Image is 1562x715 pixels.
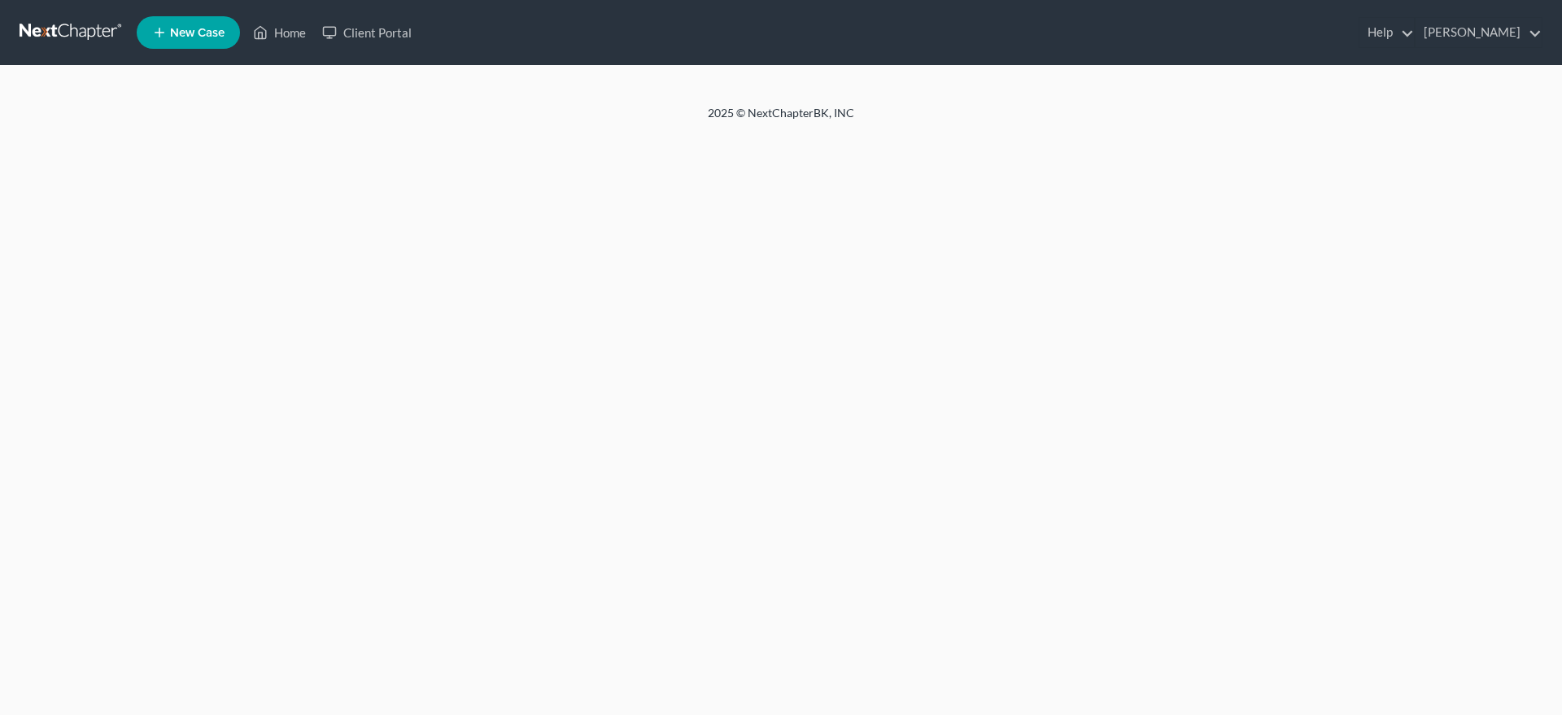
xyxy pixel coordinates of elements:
[137,16,240,49] new-legal-case-button: New Case
[1359,18,1414,47] a: Help
[314,18,420,47] a: Client Portal
[317,105,1245,134] div: 2025 © NextChapterBK, INC
[1416,18,1542,47] a: [PERSON_NAME]
[245,18,314,47] a: Home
